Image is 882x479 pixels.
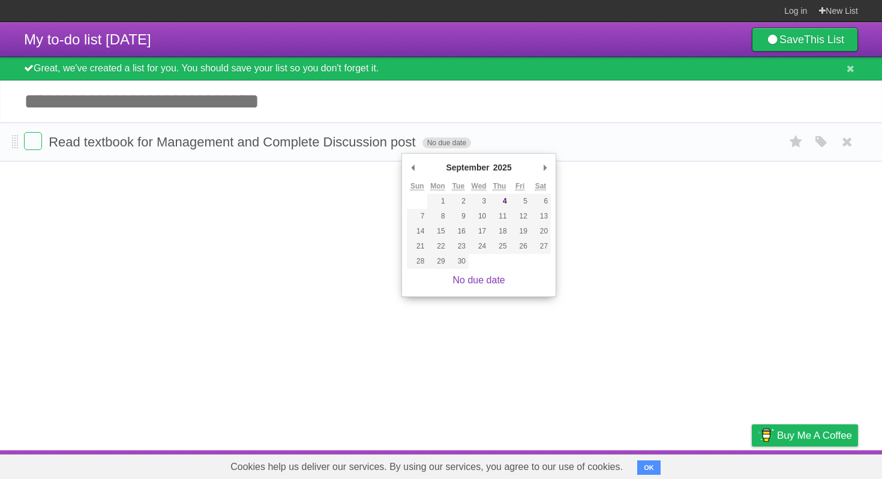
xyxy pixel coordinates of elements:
button: 5 [510,194,530,209]
button: 21 [407,239,427,254]
span: Buy me a coffee [777,425,852,446]
button: 7 [407,209,427,224]
a: Buy me a coffee [752,424,858,447]
a: Privacy [736,453,767,476]
span: Cookies help us deliver our services. By using our services, you agree to our use of cookies. [218,455,635,479]
abbr: Thursday [493,182,506,191]
a: SaveThis List [752,28,858,52]
b: This List [804,34,844,46]
button: 19 [510,224,530,239]
button: 1 [427,194,448,209]
button: 16 [448,224,469,239]
button: 24 [469,239,489,254]
button: 20 [530,224,551,239]
button: 29 [427,254,448,269]
button: 17 [469,224,489,239]
button: 4 [489,194,509,209]
a: Developers [632,453,680,476]
button: 8 [427,209,448,224]
abbr: Wednesday [472,182,487,191]
button: 26 [510,239,530,254]
img: Buy me a coffee [758,425,774,445]
a: No due date [453,275,505,285]
button: 11 [489,209,509,224]
button: 22 [427,239,448,254]
label: Star task [785,132,808,152]
span: No due date [422,137,471,148]
button: 2 [448,194,469,209]
a: Terms [695,453,722,476]
button: 6 [530,194,551,209]
button: 3 [469,194,489,209]
button: 13 [530,209,551,224]
button: 15 [427,224,448,239]
a: About [592,453,617,476]
button: 27 [530,239,551,254]
abbr: Tuesday [452,182,464,191]
button: 10 [469,209,489,224]
span: My to-do list [DATE] [24,31,151,47]
button: Previous Month [407,158,419,176]
abbr: Friday [515,182,524,191]
span: Read textbook for Management and Complete Discussion post [49,134,418,149]
label: Done [24,132,42,150]
div: 2025 [491,158,514,176]
button: 14 [407,224,427,239]
button: 9 [448,209,469,224]
abbr: Saturday [535,182,547,191]
button: 25 [489,239,509,254]
button: 23 [448,239,469,254]
abbr: Sunday [410,182,424,191]
a: Suggest a feature [782,453,858,476]
abbr: Monday [430,182,445,191]
button: 18 [489,224,509,239]
div: September [444,158,491,176]
button: 12 [510,209,530,224]
button: 28 [407,254,427,269]
button: Next Month [539,158,551,176]
button: OK [637,460,661,475]
button: 30 [448,254,469,269]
